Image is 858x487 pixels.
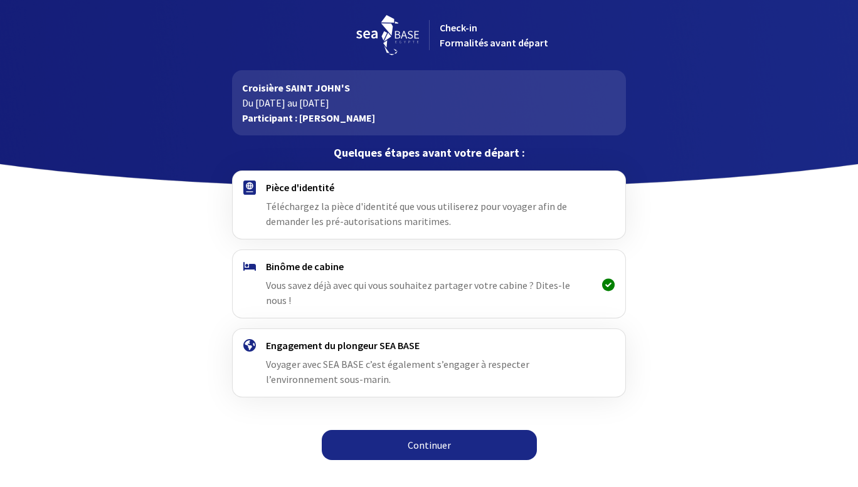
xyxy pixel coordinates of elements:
span: Check-in Formalités avant départ [440,21,548,49]
p: Quelques étapes avant votre départ : [232,145,625,160]
img: binome.svg [243,262,256,271]
p: Croisière SAINT JOHN'S [242,80,615,95]
img: logo_seabase.svg [356,15,419,55]
span: Voyager avec SEA BASE c’est également s’engager à respecter l’environnement sous-marin. [266,358,529,385]
h4: Binôme de cabine [266,260,591,273]
span: Vous savez déjà avec qui vous souhaitez partager votre cabine ? Dites-le nous ! [266,279,570,306]
img: passport.svg [243,181,256,195]
img: engagement.svg [243,339,256,352]
a: Continuer [322,430,537,460]
p: Du [DATE] au [DATE] [242,95,615,110]
span: Téléchargez la pièce d'identité que vous utiliserez pour voyager afin de demander les pré-autoris... [266,200,567,228]
p: Participant : [PERSON_NAME] [242,110,615,125]
h4: Engagement du plongeur SEA BASE [266,339,591,352]
h4: Pièce d'identité [266,181,591,194]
